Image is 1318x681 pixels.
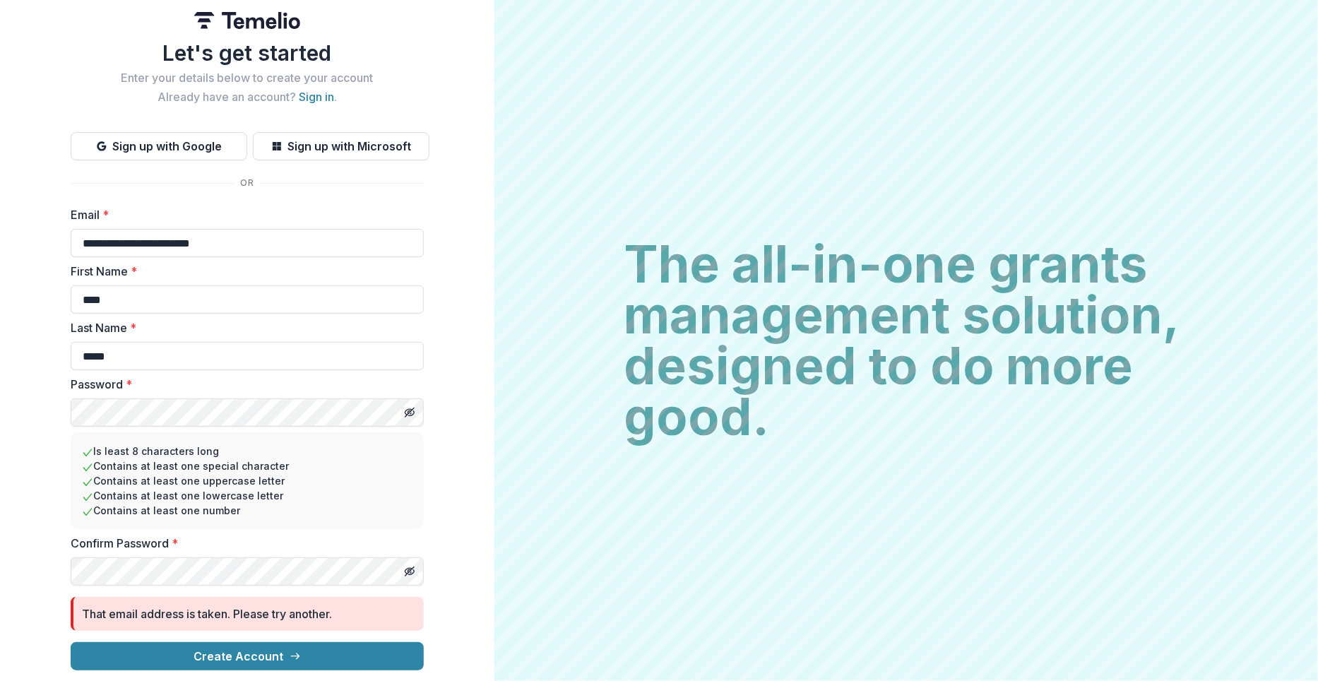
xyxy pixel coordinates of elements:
li: Contains at least one special character [82,458,412,473]
h2: Already have an account? . [71,90,424,104]
label: First Name [71,263,415,280]
button: Toggle password visibility [398,401,421,424]
label: Email [71,206,415,223]
button: Toggle password visibility [398,560,421,583]
li: Contains at least one number [82,503,412,518]
button: Create Account [71,642,424,670]
h2: Enter your details below to create your account [71,71,424,85]
button: Sign up with Microsoft [253,132,429,160]
div: That email address is taken. Please try another. [82,605,332,622]
button: Sign up with Google [71,132,247,160]
li: Is least 8 characters long [82,444,412,458]
label: Confirm Password [71,535,415,552]
h1: Let's get started [71,40,424,66]
a: Sign in [299,90,334,104]
label: Password [71,376,415,393]
img: Temelio [194,12,300,29]
label: Last Name [71,319,415,336]
li: Contains at least one uppercase letter [82,473,412,488]
li: Contains at least one lowercase letter [82,488,412,503]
